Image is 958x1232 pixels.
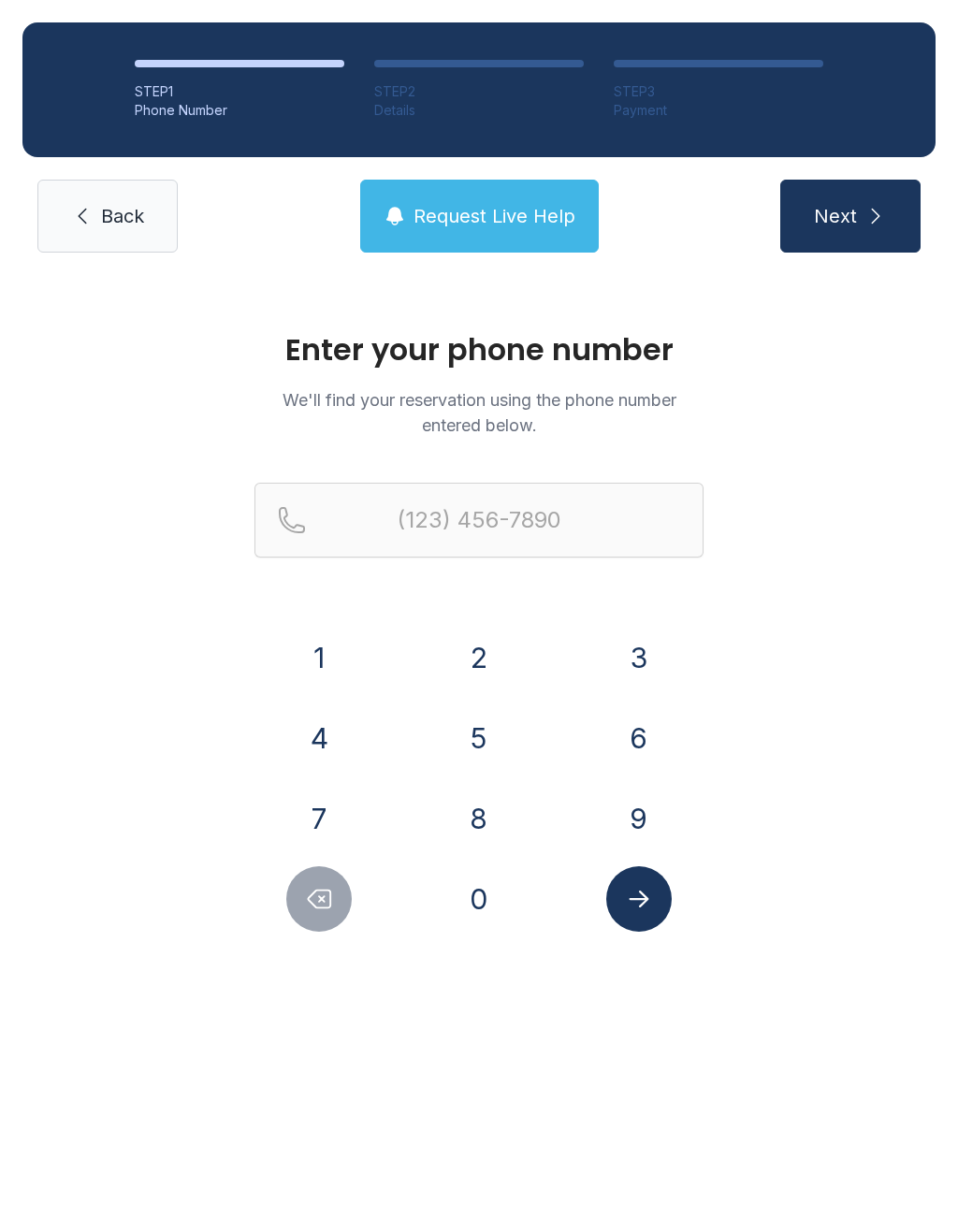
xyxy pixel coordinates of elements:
[286,625,352,690] button: 1
[606,786,672,851] button: 9
[286,786,352,851] button: 7
[374,82,584,101] div: STEP 2
[286,705,352,771] button: 4
[101,203,144,229] span: Back
[446,705,512,771] button: 5
[446,786,512,851] button: 8
[606,705,672,771] button: 6
[135,82,344,101] div: STEP 1
[614,82,823,101] div: STEP 3
[446,866,512,932] button: 0
[254,335,704,365] h1: Enter your phone number
[254,387,704,438] p: We'll find your reservation using the phone number entered below.
[254,483,704,558] input: Reservation phone number
[286,866,352,932] button: Delete number
[606,625,672,690] button: 3
[814,203,857,229] span: Next
[135,101,344,120] div: Phone Number
[374,101,584,120] div: Details
[446,625,512,690] button: 2
[614,101,823,120] div: Payment
[606,866,672,932] button: Submit lookup form
[414,203,575,229] span: Request Live Help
